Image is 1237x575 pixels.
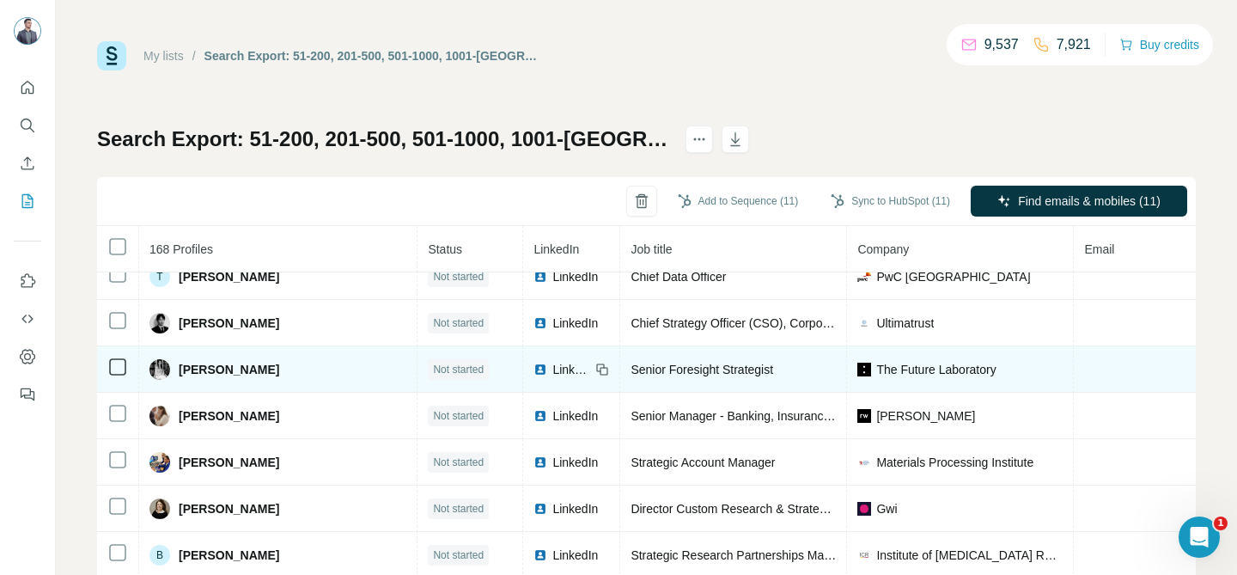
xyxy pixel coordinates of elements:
[631,409,1167,423] span: Senior Manager - Banking, Insurance, Strategy Consulting, Tax & Legal, HR & Talent Market Insights
[179,315,279,332] span: [PERSON_NAME]
[533,242,579,256] span: LinkedIn
[97,41,126,70] img: Surfe Logo
[857,409,871,423] img: company-logo
[686,125,713,153] button: actions
[857,270,871,284] img: company-logo
[1214,517,1228,530] span: 1
[149,242,213,256] span: 168 Profiles
[533,363,547,376] img: LinkedIn logo
[552,454,598,471] span: LinkedIn
[857,456,871,469] img: company-logo
[149,313,170,333] img: Avatar
[433,455,484,470] span: Not started
[666,188,811,214] button: Add to Sequence (11)
[14,379,41,410] button: Feedback
[552,315,598,332] span: LinkedIn
[631,270,726,284] span: Chief Data Officer
[552,361,590,378] span: LinkedIn
[1057,34,1091,55] p: 7,921
[876,315,934,332] span: Ultimatrust
[533,548,547,562] img: LinkedIn logo
[149,499,170,519] img: Avatar
[149,452,170,473] img: Avatar
[179,268,279,285] span: [PERSON_NAME]
[143,49,184,63] a: My lists
[533,502,547,516] img: LinkedIn logo
[14,110,41,141] button: Search
[819,188,962,214] button: Sync to HubSpot (11)
[857,363,871,376] img: company-logo
[14,303,41,334] button: Use Surfe API
[876,547,1063,564] span: Institute of [MEDICAL_DATA] Research
[857,548,871,562] img: company-logo
[14,17,41,45] img: Avatar
[179,454,279,471] span: [PERSON_NAME]
[433,501,484,517] span: Not started
[149,359,170,380] img: Avatar
[14,186,41,217] button: My lists
[14,341,41,372] button: Dashboard
[552,547,598,564] span: LinkedIn
[179,500,279,517] span: [PERSON_NAME]
[149,406,170,426] img: Avatar
[97,125,670,153] h1: Search Export: 51-200, 201-500, 501-1000, 1001-[GEOGRAPHIC_DATA], Chief Research Officer, Chief S...
[433,362,484,377] span: Not started
[1119,33,1199,57] button: Buy credits
[14,72,41,103] button: Quick start
[552,500,598,517] span: LinkedIn
[857,502,871,516] img: company-logo
[433,408,484,424] span: Not started
[1084,242,1114,256] span: Email
[876,361,996,378] span: The Future Laboratory
[533,270,547,284] img: LinkedIn logo
[14,148,41,179] button: Enrich CSV
[1018,193,1161,210] span: Find emails & mobiles (11)
[533,409,547,423] img: LinkedIn logo
[179,361,279,378] span: [PERSON_NAME]
[984,34,1019,55] p: 9,537
[533,316,547,330] img: LinkedIn logo
[179,407,279,425] span: [PERSON_NAME]
[14,266,41,297] button: Use Surfe on LinkedIn
[876,454,1033,471] span: Materials Processing Institute
[433,269,484,284] span: Not started
[433,315,484,331] span: Not started
[971,186,1187,217] button: Find emails & mobiles (11)
[179,547,279,564] span: [PERSON_NAME]
[192,47,196,64] li: /
[552,407,598,425] span: LinkedIn
[149,266,170,287] div: T
[149,545,170,566] div: B
[876,268,1030,285] span: PwC [GEOGRAPHIC_DATA]
[204,47,545,64] div: Search Export: 51-200, 201-500, 501-1000, 1001-[GEOGRAPHIC_DATA], Chief Research Officer, Chief S...
[876,500,897,517] span: Gwi
[552,268,598,285] span: LinkedIn
[631,363,773,376] span: Senior Foresight Strategist
[857,316,871,330] img: company-logo
[428,242,462,256] span: Status
[631,316,893,330] span: Chief Strategy Officer (CSO), Corporate Planning
[631,502,873,516] span: Director Custom Research & Strategic Insight
[433,547,484,563] span: Not started
[631,548,855,562] span: Strategic Research Partnerships Manager
[857,242,909,256] span: Company
[876,407,975,425] span: [PERSON_NAME]
[1179,517,1220,558] iframe: Intercom live chat
[533,456,547,469] img: LinkedIn logo
[631,242,672,256] span: Job title
[631,456,775,469] span: Strategic Account Manager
